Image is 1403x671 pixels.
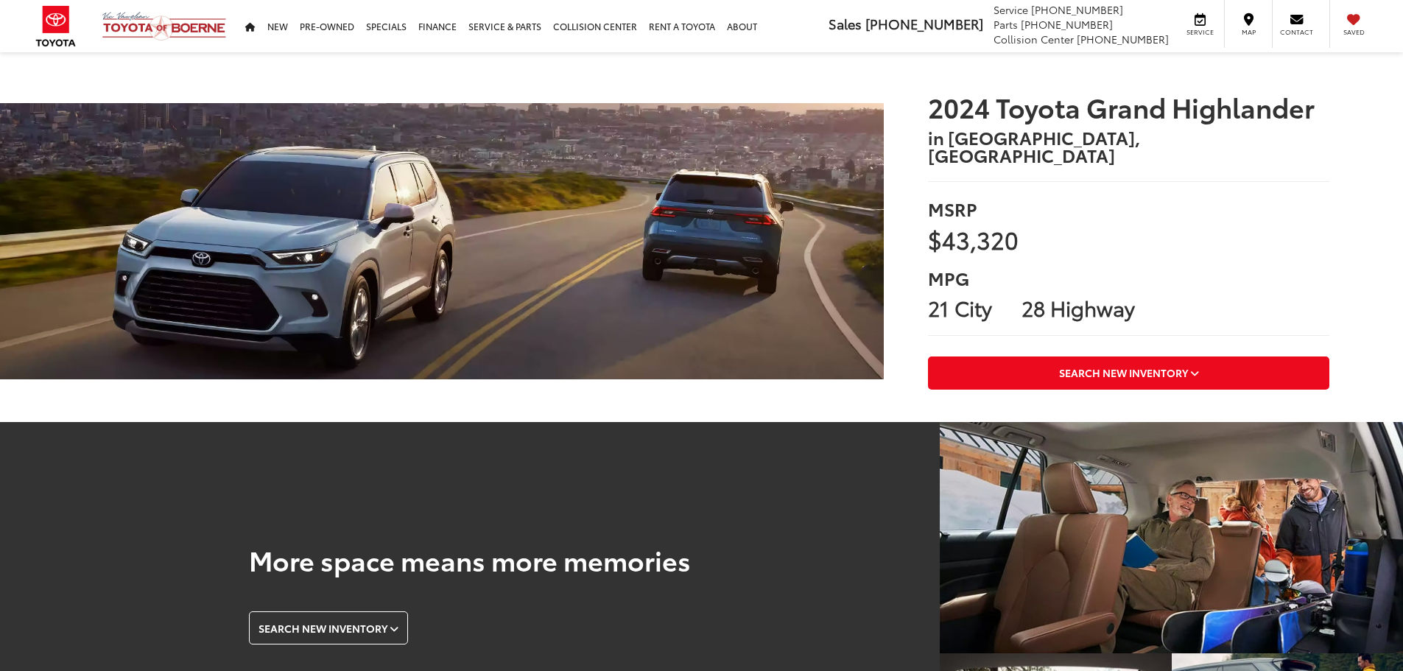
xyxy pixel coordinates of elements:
h2: More space means more memories [249,547,691,573]
span: Search New Inventory [1059,365,1188,380]
button: Search New Inventory [928,356,1329,390]
span: Collision Center [994,32,1074,46]
span: Sales [829,14,862,33]
span: [PHONE_NUMBER] [865,14,983,33]
h3: MSRP [928,200,1329,217]
span: Saved [1337,27,1370,37]
span: Search New Inventory [259,621,387,636]
span: Contact [1280,27,1313,37]
span: Map [1232,27,1265,37]
span: in [GEOGRAPHIC_DATA], [GEOGRAPHIC_DATA] [928,128,1329,164]
span: Service [1184,27,1217,37]
span: [PHONE_NUMBER] [1031,2,1123,17]
p: 28 Highway [1022,297,1329,317]
span: [PHONE_NUMBER] [1077,32,1169,46]
span: 2024 Toyota Grand Highlander [928,94,1329,120]
span: Parts [994,17,1018,32]
p: 21 City [928,297,992,317]
h3: MPG [928,269,1329,287]
button: Search New Inventory [249,611,408,644]
span: [PHONE_NUMBER] [1021,17,1113,32]
p: $43,320 [928,228,1329,251]
img: Vic Vaughan Toyota of Boerne [102,11,227,41]
span: Service [994,2,1028,17]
